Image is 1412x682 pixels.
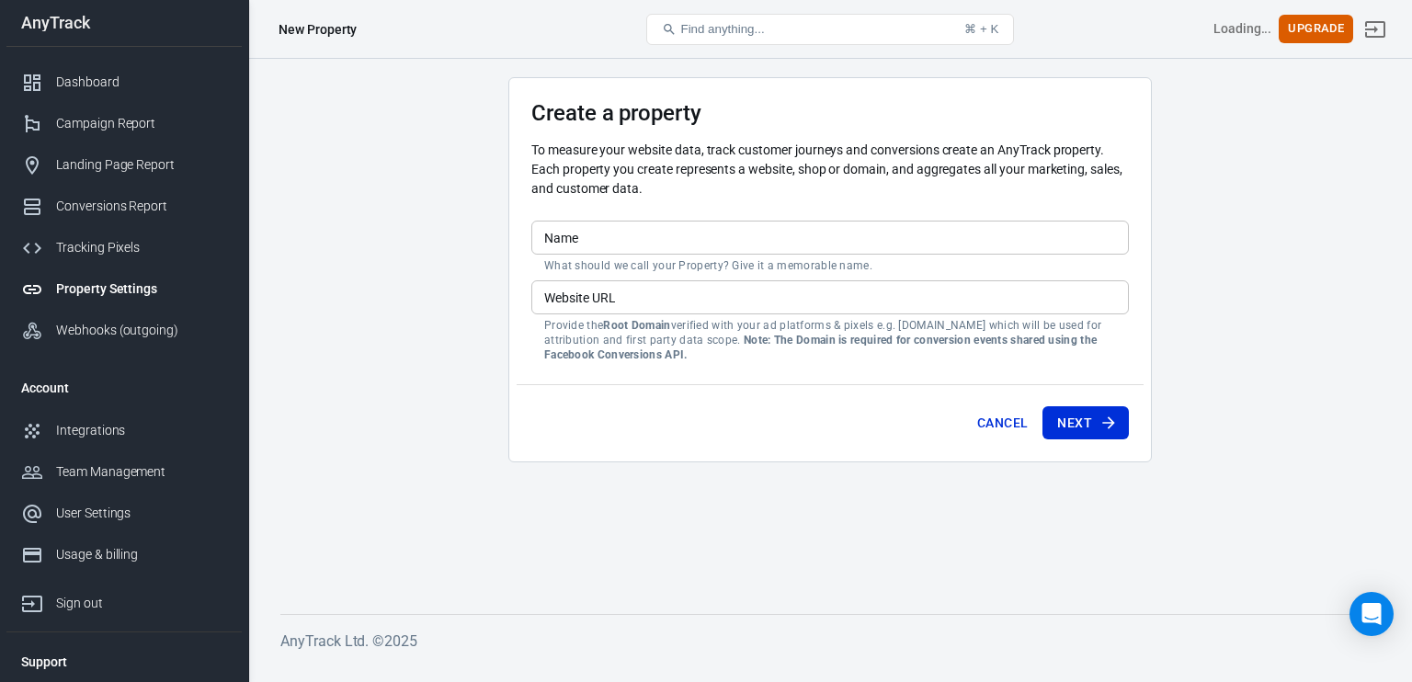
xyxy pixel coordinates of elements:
button: Cancel [970,406,1035,440]
a: Sign out [1353,7,1397,51]
div: Webhooks (outgoing) [56,321,227,340]
p: To measure your website data, track customer journeys and conversions create an AnyTrack property... [531,141,1129,199]
div: Open Intercom Messenger [1349,592,1394,636]
input: example.com [531,280,1129,314]
div: Property Settings [56,279,227,299]
div: Campaign Report [56,114,227,133]
input: Your Website Name [531,221,1129,255]
a: User Settings [6,493,242,534]
a: Conversions Report [6,186,242,227]
div: AnyTrack [6,15,242,31]
div: Landing Page Report [56,155,227,175]
a: Landing Page Report [6,144,242,186]
div: Team Management [56,462,227,482]
button: Upgrade [1279,15,1353,43]
a: Integrations [6,410,242,451]
a: Team Management [6,451,242,493]
div: Sign out [56,594,227,613]
li: Account [6,366,242,410]
h3: Create a property [531,100,1129,126]
button: Find anything...⌘ + K [646,14,1014,45]
a: Dashboard [6,62,242,103]
a: Tracking Pixels [6,227,242,268]
div: Usage & billing [56,545,227,564]
a: Property Settings [6,268,242,310]
div: Conversions Report [56,197,227,216]
h6: AnyTrack Ltd. © 2025 [280,630,1380,653]
div: Dashboard [56,73,227,92]
div: Integrations [56,421,227,440]
span: Find anything... [680,22,764,36]
div: New Property [279,20,357,39]
div: User Settings [56,504,227,523]
p: What should we call your Property? Give it a memorable name. [544,258,1116,273]
a: Usage & billing [6,534,242,575]
button: Next [1042,406,1129,440]
a: Sign out [6,575,242,624]
div: ⌘ + K [964,22,998,36]
div: Account id: <> [1213,19,1272,39]
strong: Root Domain [603,319,670,332]
div: Tracking Pixels [56,238,227,257]
strong: Note: The Domain is required for conversion events shared using the Facebook Conversions API. [544,334,1097,361]
a: Campaign Report [6,103,242,144]
a: Webhooks (outgoing) [6,310,242,351]
p: Provide the verified with your ad platforms & pixels e.g. [DOMAIN_NAME] which will be used for at... [544,318,1116,362]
